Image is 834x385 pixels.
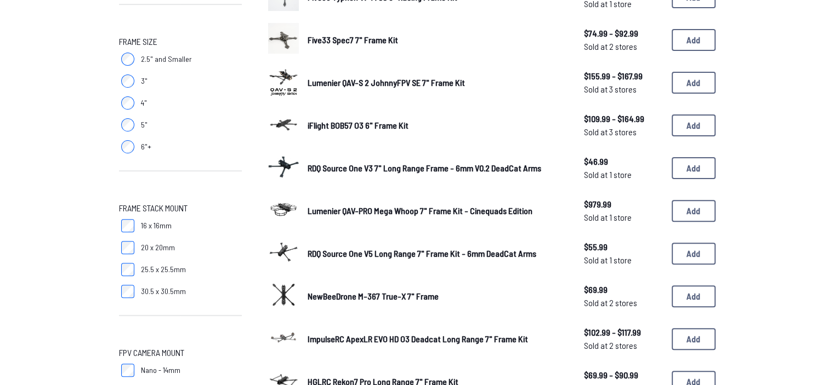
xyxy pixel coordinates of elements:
span: Sold at 2 stores [584,40,663,53]
span: 25.5 x 25.5mm [141,264,186,275]
span: Sold at 1 store [584,211,663,224]
a: image [268,23,299,57]
input: 16 x 16mm [121,219,134,232]
input: 5" [121,118,134,131]
img: image [268,322,299,353]
span: Sold at 1 store [584,168,663,181]
span: 2.5" and Smaller [141,54,192,65]
button: Add [672,72,716,94]
img: image [268,279,299,310]
a: image [268,108,299,142]
span: Sold at 3 stores [584,83,663,96]
span: 3" [141,76,147,87]
span: 4" [141,97,147,108]
span: Sold at 3 stores [584,125,663,139]
span: Lumenier QAV-PRO Mega Whoop 7" Frame Kit - Cinequads Edition [308,205,532,216]
span: Frame Stack Mount [119,202,188,215]
span: $69.99 - $90.99 [584,369,663,382]
input: 25.5 x 25.5mm [121,263,134,276]
span: Sold at 2 stores [584,339,663,352]
a: Five33 Spec7 7" Frame Kit [308,33,566,47]
span: Sold at 1 store [584,254,663,267]
a: image [268,237,299,271]
button: Add [672,157,716,179]
input: 6"+ [121,140,134,153]
a: image [268,279,299,313]
img: image [268,108,299,139]
input: 3" [121,74,134,88]
span: Nano - 14mm [141,365,180,376]
img: image [268,237,299,267]
a: Lumenier QAV-S 2 JohnnyFPV SE 7" Frame Kit [308,76,566,89]
span: 5" [141,119,147,130]
span: Sold at 2 stores [584,296,663,309]
img: image [268,23,299,54]
span: $155.99 - $167.99 [584,70,663,83]
span: $55.99 [584,240,663,254]
span: $102.99 - $117.99 [584,326,663,339]
input: 20 x 20mm [121,241,134,254]
button: Add [672,243,716,265]
input: 2.5" and Smaller [121,53,134,66]
button: Add [672,29,716,51]
span: Frame Size [119,35,157,48]
input: Nano - 14mm [121,364,134,377]
span: FPV Camera Mount [119,346,184,359]
img: image [268,151,299,182]
a: image [268,66,299,100]
span: Lumenier QAV-S 2 JohnnyFPV SE 7" Frame Kit [308,77,465,88]
input: 4" [121,96,134,110]
span: ImpulseRC ApexLR EVO HD O3 Deadcat Long Range 7" Frame Kit [308,334,528,344]
button: Add [672,285,716,307]
a: image [268,322,299,356]
span: $69.99 [584,283,663,296]
a: image [268,194,299,228]
span: 16 x 16mm [141,220,172,231]
a: NewBeeDrone M-367 True-X 7" Frame [308,290,566,303]
span: RDQ Source One V3 7" Long Range Frame - 6mm V0.2 DeadCat Arms [308,163,541,173]
img: image [268,66,299,96]
span: $109.99 - $164.99 [584,112,663,125]
button: Add [672,328,716,350]
button: Add [672,114,716,136]
a: iFlight BOB57 O3 6" Frame Kit [308,119,566,132]
a: Lumenier QAV-PRO Mega Whoop 7" Frame Kit - Cinequads Edition [308,204,566,217]
span: $46.99 [584,155,663,168]
input: 30.5 x 30.5mm [121,285,134,298]
img: image [268,194,299,225]
span: 6"+ [141,141,151,152]
button: Add [672,200,716,222]
span: NewBeeDrone M-367 True-X 7" Frame [308,291,439,301]
a: RDQ Source One V5 Long Range 7" Frame Kit - 6mm DeadCat Arms [308,247,566,260]
a: ImpulseRC ApexLR EVO HD O3 Deadcat Long Range 7" Frame Kit [308,332,566,346]
span: Five33 Spec7 7" Frame Kit [308,35,398,45]
span: $979.99 [584,198,663,211]
span: 30.5 x 30.5mm [141,286,186,297]
a: image [268,151,299,185]
span: $74.99 - $92.99 [584,27,663,40]
a: RDQ Source One V3 7" Long Range Frame - 6mm V0.2 DeadCat Arms [308,162,566,175]
span: iFlight BOB57 O3 6" Frame Kit [308,120,409,130]
span: 20 x 20mm [141,242,175,253]
span: RDQ Source One V5 Long Range 7" Frame Kit - 6mm DeadCat Arms [308,248,536,258]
